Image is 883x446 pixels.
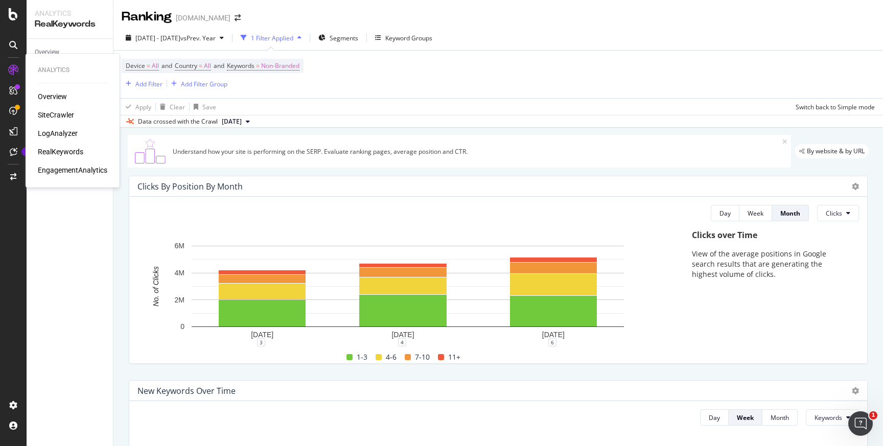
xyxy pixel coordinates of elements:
div: New Keywords Over Time [137,386,236,396]
div: Month [771,413,789,422]
div: Week [748,209,763,218]
a: RealKeywords [38,147,83,157]
button: Month [762,409,798,426]
span: vs Prev. Year [180,34,216,42]
a: Overview [35,47,106,58]
span: = [256,61,260,70]
button: [DATE] [218,115,254,128]
button: Add Filter [122,78,162,90]
span: Country [175,61,197,70]
iframe: Intercom live chat [848,411,873,436]
div: Overview [35,47,59,58]
img: C0S+odjvPe+dCwPhcw0W2jU4KOcefU0IcxbkVEfgJ6Ft4vBgsVVQAAAABJRU5ErkJggg== [132,139,169,163]
span: By website & by URL [807,148,865,154]
text: No. of Clicks [152,267,160,307]
button: Save [190,99,216,115]
button: Switch back to Simple mode [792,99,875,115]
button: Week [739,205,772,221]
div: 4 [398,338,406,346]
div: Data crossed with the Crawl [138,117,218,126]
text: 2M [175,296,184,304]
span: = [147,61,150,70]
div: Tooltip anchor [21,147,31,156]
div: Switch back to Simple mode [796,103,875,111]
span: [DATE] - [DATE] [135,34,180,42]
span: = [199,61,202,70]
a: EngagementAnalytics [38,165,107,175]
div: Add Filter Group [181,80,227,88]
div: Clicks over Time [692,229,849,241]
div: Add Filter [135,80,162,88]
p: View of the average positions in Google search results that are generating the highest volume of ... [692,249,849,279]
span: Non-Branded [261,59,299,73]
span: All [152,59,159,73]
div: legacy label [795,144,869,158]
span: 4-6 [386,351,397,363]
button: Apply [122,99,151,115]
span: 7-10 [415,351,430,363]
span: 1 [869,411,877,419]
button: Week [729,409,762,426]
div: 3 [257,338,265,346]
a: Overview [38,91,67,102]
span: Segments [330,34,358,42]
button: Clear [156,99,185,115]
span: 1-3 [357,351,367,363]
svg: A chart. [137,241,678,342]
text: 6M [175,242,184,250]
div: Save [202,103,216,111]
button: Clicks [817,205,859,221]
div: Keyword Groups [385,34,432,42]
text: [DATE] [251,331,273,339]
button: 1 Filter Applied [237,30,306,46]
div: Clicks By Position By Month [137,181,243,192]
div: [DOMAIN_NAME] [176,13,230,23]
div: Month [780,209,800,218]
span: 2025 Jun. 28th [222,117,242,126]
a: LogAnalyzer [38,128,78,138]
div: arrow-right-arrow-left [235,14,241,21]
button: Day [700,409,729,426]
button: Month [772,205,809,221]
span: and [161,61,172,70]
div: Apply [135,103,151,111]
span: Keywords [227,61,254,70]
div: 1 Filter Applied [251,34,293,42]
text: 4M [175,269,184,277]
div: Understand how your site is performing on the SERP. Evaluate ranking pages, average position and ... [173,147,782,156]
text: 0 [180,323,184,331]
span: 11+ [448,351,460,363]
text: [DATE] [542,331,565,339]
span: Clicks [826,209,842,218]
div: Clear [170,103,185,111]
span: Device [126,61,145,70]
button: Add Filter Group [167,78,227,90]
div: 6 [548,338,556,346]
div: Analytics [38,66,107,75]
text: [DATE] [391,331,414,339]
button: Keywords [806,409,859,426]
a: SiteCrawler [38,110,74,120]
span: Keywords [815,413,842,422]
span: All [204,59,211,73]
button: [DATE] - [DATE]vsPrev. Year [122,30,228,46]
div: RealKeywords [35,18,105,30]
div: Analytics [35,8,105,18]
div: Day [709,413,720,422]
span: and [214,61,224,70]
div: Ranking [122,8,172,26]
button: Segments [314,30,362,46]
button: Keyword Groups [371,30,436,46]
div: Week [737,413,754,422]
div: Day [719,209,731,218]
button: Day [711,205,739,221]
